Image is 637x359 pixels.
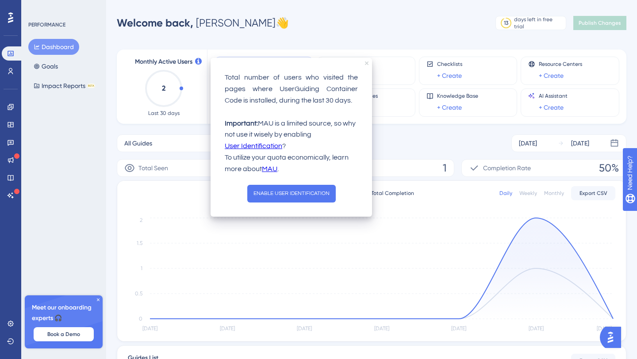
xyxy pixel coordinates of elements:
span: Welcome back, [117,16,193,29]
div: Monthly [544,190,564,197]
div: PERFORMANCE [28,21,65,28]
tspan: [DATE] [529,325,544,332]
div: Weekly [519,190,537,197]
div: [DATE] [571,138,589,149]
span: Total Seen [138,163,168,173]
span: 1 [443,161,447,175]
p: MAU is a limited source, so why not use it wisely by enabling ? [225,118,358,153]
span: Resource Centers [539,61,582,68]
button: Dashboard [28,39,79,55]
div: 13 [504,19,508,27]
strong: Important: [225,120,258,127]
button: Impact ReportsBETA [28,78,100,94]
span: Checklists [437,61,462,68]
button: All Guides [117,134,274,152]
tspan: [DATE] [220,325,235,332]
span: All Guides [124,138,152,149]
span: AI Assistant [539,92,568,99]
tspan: 0 [139,316,142,322]
button: Export CSV [571,186,615,200]
a: + Create [539,70,564,81]
div: [DATE] [519,138,537,149]
span: 50% [599,161,619,175]
span: Book a Demo [47,331,80,338]
span: Last 30 days [148,110,180,117]
span: Monthly Active Users [135,57,192,67]
div: days left in free trial [514,16,563,30]
iframe: UserGuiding AI Assistant Launcher [600,324,626,351]
tspan: [DATE] [142,325,157,332]
tspan: 1.5 [137,240,142,246]
tspan: [DATE] [374,325,389,332]
div: Total Completion [365,190,414,197]
span: Knowledge Base [437,92,478,99]
p: To utilize your quota economically, learn more about . [225,152,358,175]
tspan: [DATE] [597,325,612,332]
p: Total number of users who visited the pages where UserGuiding Container Code is installed, during... [225,72,358,107]
a: + Create [539,102,564,113]
a: + Create [437,70,462,81]
tspan: [DATE] [451,325,466,332]
button: ENABLE USER IDENTIFICATION [247,185,336,202]
tspan: [DATE] [297,325,312,332]
div: close tooltip [365,61,368,65]
tspan: 0.5 [135,290,142,297]
a: User Identification [225,141,282,152]
tspan: 2 [140,217,142,223]
text: 2 [162,84,165,92]
div: BETA [87,84,95,88]
div: Daily [499,190,512,197]
span: Completion Rate [483,163,531,173]
span: Meet our onboarding experts 🎧 [32,302,96,324]
span: Export CSV [579,190,607,197]
tspan: 1 [141,265,142,271]
span: Need Help? [21,2,55,13]
div: [PERSON_NAME] 👋 [117,16,289,30]
button: Publish Changes [573,16,626,30]
button: Goals [28,58,63,74]
a: + Create [437,102,462,113]
span: Publish Changes [579,19,621,27]
button: Book a Demo [34,327,94,341]
a: MAU [262,164,277,175]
